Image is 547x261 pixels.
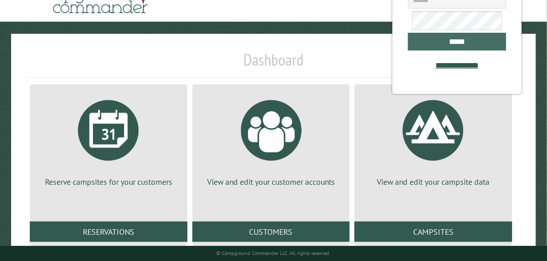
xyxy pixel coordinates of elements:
small: © Campground Commander LLC. All rights reserved. [216,250,330,256]
a: Campsites [355,222,512,242]
a: Customers [192,222,350,242]
a: View and edit your customer accounts [205,92,338,187]
p: View and edit your campsite data [367,176,500,187]
a: Reservations [30,222,187,242]
a: View and edit your campsite data [367,92,500,187]
p: View and edit your customer accounts [205,176,338,187]
p: Reserve campsites for your customers [42,176,175,187]
a: Reserve campsites for your customers [42,92,175,187]
h1: Dashboard [27,50,520,78]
